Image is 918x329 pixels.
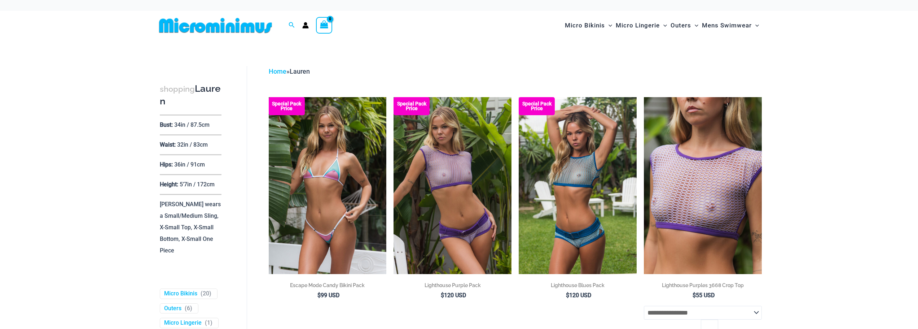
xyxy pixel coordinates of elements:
a: Lighthouse Purples 3668 Crop Top 01Lighthouse Purples 3668 Crop Top 516 Short 02Lighthouse Purple... [644,97,762,274]
p: 5’7in / 172cm [180,181,215,188]
b: Special Pack Price [519,101,555,111]
a: Search icon link [289,21,295,30]
span: Micro Lingerie [616,16,660,35]
a: Home [269,68,286,75]
span: 20 [203,290,209,297]
a: View Shopping Cart, empty [316,17,333,34]
span: $ [441,292,444,299]
p: Bust: [160,121,173,128]
span: 6 [187,305,190,312]
span: Micro Bikinis [565,16,605,35]
p: 32in / 83cm [177,141,208,148]
bdi: 99 USD [317,292,339,299]
span: » [269,68,310,75]
a: Lighthouse Blues Pack [519,282,637,291]
a: Lighthouse Purples 3668 Crop Top 516 Short 11 Lighthouse Purples 3668 Crop Top 516 Short 09Lighth... [394,97,511,274]
h2: Lighthouse Purple Pack [394,282,511,289]
span: Mens Swimwear [702,16,752,35]
span: Menu Toggle [660,16,667,35]
a: Lighthouse Blues 3668 Crop Top 516 Short 03 Lighthouse Blues 3668 Crop Top 516 Short 04Lighthouse... [519,97,637,274]
a: Outers [164,305,181,312]
span: 1 [207,319,210,326]
a: OutersMenu ToggleMenu Toggle [669,14,700,36]
span: Menu Toggle [605,16,612,35]
a: Mens SwimwearMenu ToggleMenu Toggle [700,14,761,36]
a: Micro LingerieMenu ToggleMenu Toggle [614,14,669,36]
h2: Lighthouse Blues Pack [519,282,637,289]
img: Lighthouse Purples 3668 Crop Top 01 [644,97,762,274]
p: [PERSON_NAME] wears a Small/Medium Sling, X-Small Top, X-Small Bottom, X-Small One Piece [160,201,221,254]
img: Lighthouse Purples 3668 Crop Top 516 Short 11 [394,97,511,274]
p: Hips: [160,161,173,168]
b: Special Pack Price [269,101,305,111]
b: Special Pack Price [394,101,430,111]
p: 36in / 91cm [174,161,205,168]
bdi: 120 USD [566,292,591,299]
h2: Escape Mode Candy Bikini Pack [269,282,387,289]
p: Waist: [160,141,176,148]
span: $ [317,292,321,299]
a: Micro BikinisMenu ToggleMenu Toggle [563,14,614,36]
span: $ [693,292,696,299]
nav: Site Navigation [562,13,762,38]
span: Outers [671,16,691,35]
span: Menu Toggle [752,16,759,35]
h2: Lighthouse Purples 3668 Crop Top [644,282,762,289]
a: Lighthouse Purples 3668 Crop Top [644,282,762,291]
bdi: 120 USD [441,292,466,299]
span: shopping [160,85,195,94]
a: Micro Bikinis [164,290,197,298]
span: ( ) [201,290,211,298]
a: Escape Mode Candy Bikini Pack [269,282,387,291]
span: ( ) [205,319,212,327]
p: 34in / 87.5cm [174,121,210,128]
a: Account icon link [302,22,309,29]
span: $ [566,292,569,299]
img: Escape Mode Candy 3151 Top 4151 Bottom 02 [269,97,387,274]
a: Lighthouse Purple Pack [394,282,511,291]
span: ( ) [185,305,192,312]
p: Height: [160,181,178,188]
bdi: 55 USD [693,292,715,299]
span: Lauren [290,68,310,75]
img: Lighthouse Blues 3668 Crop Top 516 Short 03 [519,97,637,274]
a: Micro Lingerie [164,319,202,327]
img: MM SHOP LOGO FLAT [156,17,275,34]
h3: Lauren [160,83,221,108]
span: Menu Toggle [691,16,698,35]
a: Escape Mode Candy 3151 Top 4151 Bottom 02 Escape Mode Candy 3151 Top 4151 Bottom 04Escape Mode Ca... [269,97,387,274]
